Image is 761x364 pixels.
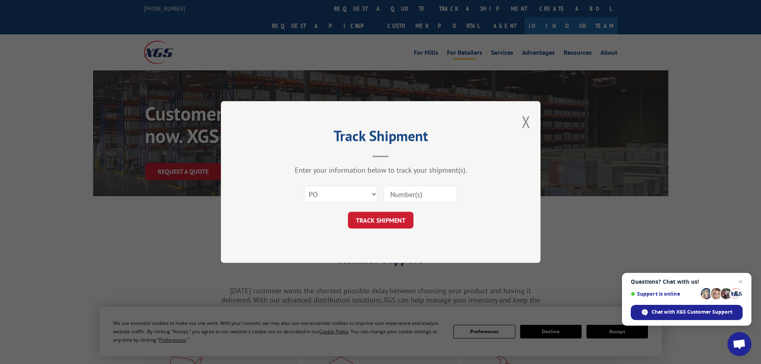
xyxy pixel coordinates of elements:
input: Number(s) [383,186,457,203]
h2: Track Shipment [261,130,501,145]
div: Enter your information below to track your shipment(s). [261,165,501,175]
span: Chat with XGS Customer Support [631,305,743,320]
button: Close modal [522,111,531,132]
button: TRACK SHIPMENT [348,212,413,229]
span: Questions? Chat with us! [631,278,743,285]
span: Chat with XGS Customer Support [652,308,732,316]
a: Open chat [727,332,751,356]
span: Support is online [631,291,698,297]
